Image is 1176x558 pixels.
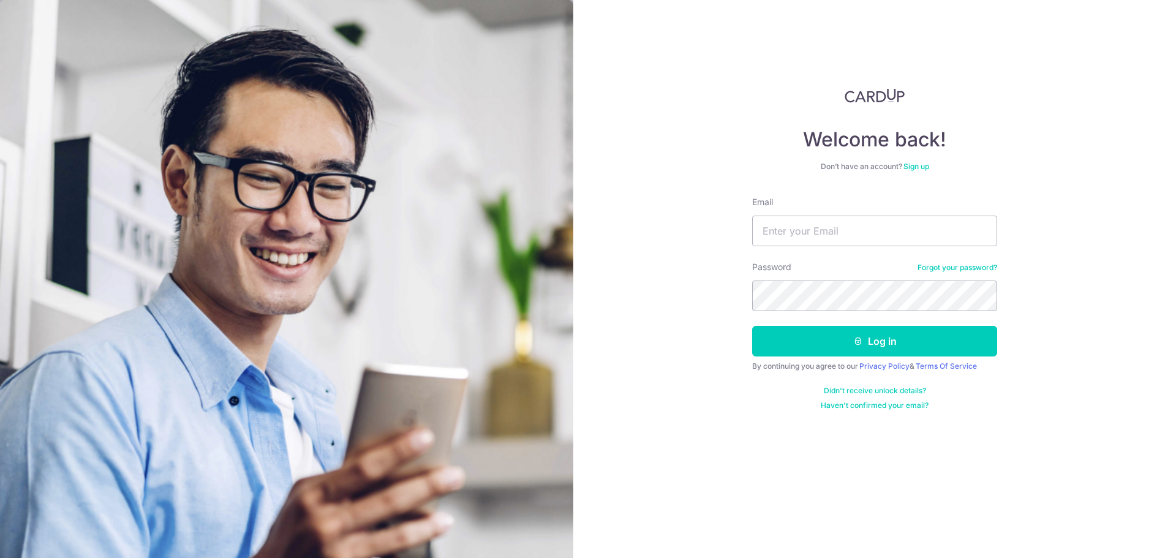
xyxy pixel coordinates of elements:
a: Terms Of Service [916,361,977,371]
a: Privacy Policy [859,361,910,371]
h4: Welcome back! [752,127,997,152]
a: Sign up [903,162,929,171]
a: Didn't receive unlock details? [824,386,926,396]
input: Enter your Email [752,216,997,246]
img: CardUp Logo [845,88,905,103]
div: By continuing you agree to our & [752,361,997,371]
label: Email [752,196,773,208]
a: Forgot your password? [918,263,997,273]
a: Haven't confirmed your email? [821,401,929,410]
button: Log in [752,326,997,356]
div: Don’t have an account? [752,162,997,172]
label: Password [752,261,791,273]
